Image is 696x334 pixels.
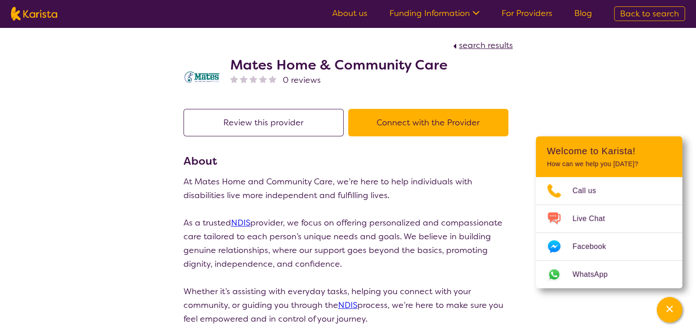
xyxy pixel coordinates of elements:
[15,15,22,22] img: logo_orange.svg
[183,117,348,128] a: Review this provider
[332,8,367,19] a: About us
[502,8,552,19] a: For Providers
[547,145,671,156] h2: Welcome to Karista!
[536,136,682,288] div: Channel Menu
[25,53,32,60] img: tab_domain_overview_orange.svg
[249,75,257,83] img: nonereviewstar
[536,261,682,288] a: Web link opens in a new tab.
[183,216,513,271] p: As a trusted provider, we focus on offering personalized and compassionate care tailored to each ...
[231,217,250,228] a: NDIS
[183,153,513,169] h3: About
[183,68,220,86] img: ge0kfbfsiugut0xzmqb6.png
[574,8,592,19] a: Blog
[657,297,682,323] button: Channel Menu
[183,109,344,136] button: Review this provider
[459,40,513,51] span: search results
[269,75,276,83] img: nonereviewstar
[11,7,57,21] img: Karista logo
[348,117,513,128] a: Connect with the Provider
[230,75,238,83] img: nonereviewstar
[230,57,448,73] h2: Mates Home & Community Care
[183,175,513,202] p: At Mates Home and Community Care, we’re here to help individuals with disabilities live more inde...
[451,40,513,51] a: search results
[389,8,480,19] a: Funding Information
[572,268,619,281] span: WhatsApp
[240,75,248,83] img: nonereviewstar
[15,24,22,31] img: website_grey.svg
[348,109,508,136] button: Connect with the Provider
[572,240,617,253] span: Facebook
[91,53,98,60] img: tab_keywords_by_traffic_grey.svg
[536,177,682,288] ul: Choose channel
[620,8,679,19] span: Back to search
[259,75,267,83] img: nonereviewstar
[24,24,101,31] div: Domain: [DOMAIN_NAME]
[35,54,82,60] div: Domain Overview
[101,54,154,60] div: Keywords by Traffic
[614,6,685,21] a: Back to search
[283,73,321,87] span: 0 reviews
[338,300,357,311] a: NDIS
[26,15,45,22] div: v 4.0.25
[547,160,671,168] p: How can we help you [DATE]?
[572,184,607,198] span: Call us
[183,285,513,326] p: Whether it’s assisting with everyday tasks, helping you connect with your community, or guiding y...
[572,212,616,226] span: Live Chat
